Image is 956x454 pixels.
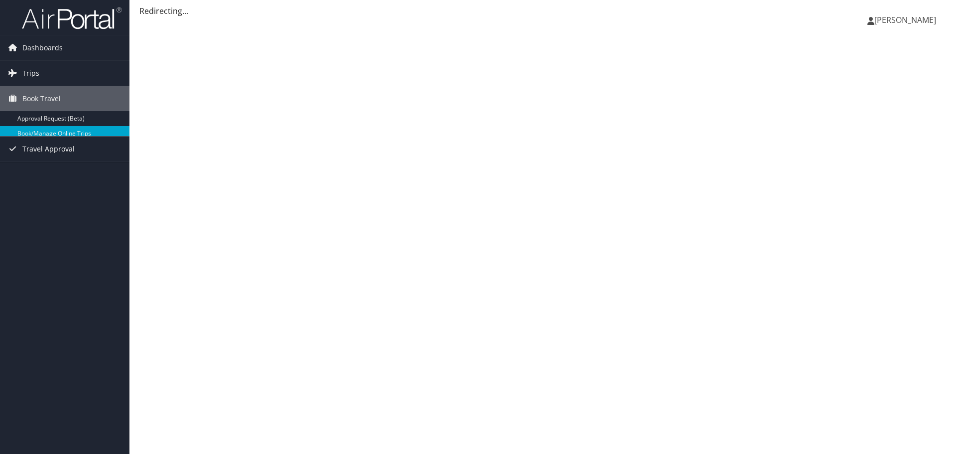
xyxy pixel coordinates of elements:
[22,35,63,60] span: Dashboards
[867,5,946,35] a: [PERSON_NAME]
[22,61,39,86] span: Trips
[22,137,75,161] span: Travel Approval
[874,14,936,25] span: [PERSON_NAME]
[139,5,946,17] div: Redirecting...
[22,86,61,111] span: Book Travel
[22,6,121,30] img: airportal-logo.png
